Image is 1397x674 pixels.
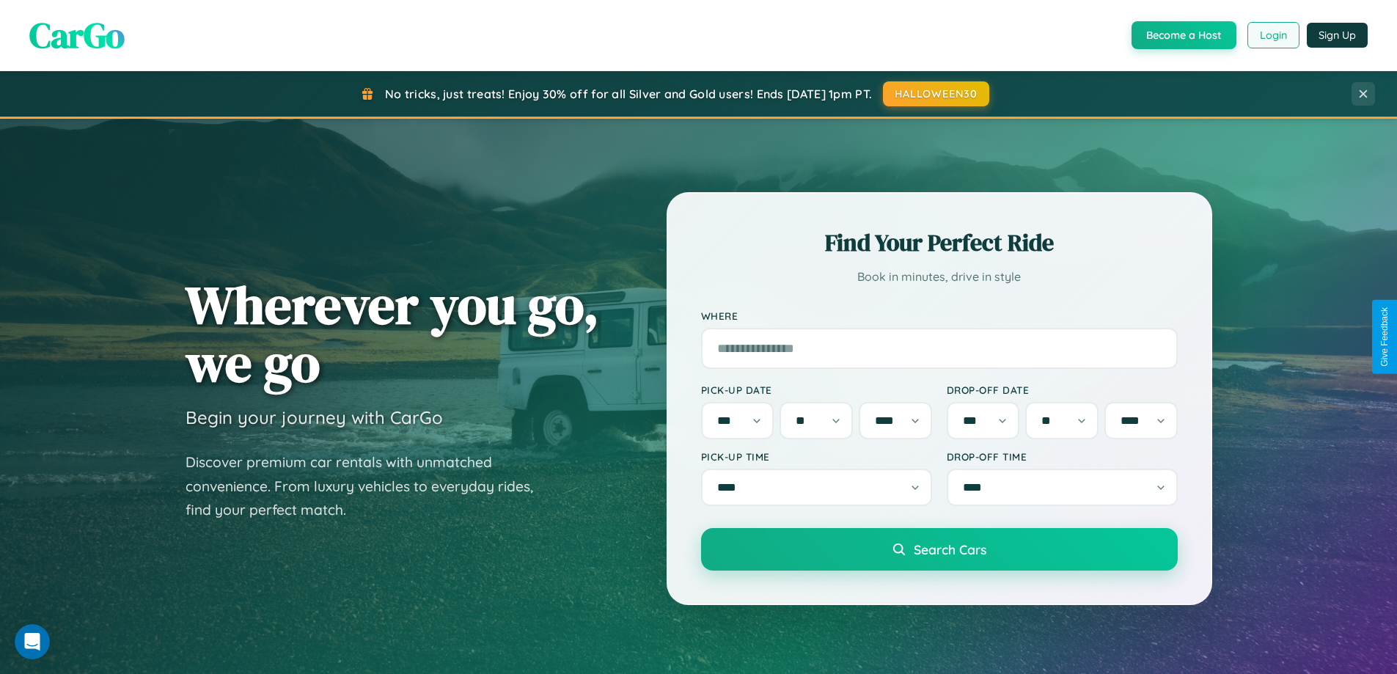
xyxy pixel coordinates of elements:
[701,266,1178,287] p: Book in minutes, drive in style
[29,11,125,59] span: CarGo
[701,528,1178,571] button: Search Cars
[701,384,932,396] label: Pick-up Date
[385,87,872,101] span: No tricks, just treats! Enjoy 30% off for all Silver and Gold users! Ends [DATE] 1pm PT.
[186,450,552,522] p: Discover premium car rentals with unmatched convenience. From luxury vehicles to everyday rides, ...
[1247,22,1299,48] button: Login
[914,541,986,557] span: Search Cars
[701,309,1178,322] label: Where
[1379,307,1390,367] div: Give Feedback
[701,227,1178,259] h2: Find Your Perfect Ride
[701,450,932,463] label: Pick-up Time
[1307,23,1368,48] button: Sign Up
[186,276,599,392] h1: Wherever you go, we go
[947,450,1178,463] label: Drop-off Time
[883,81,989,106] button: HALLOWEEN30
[1132,21,1236,49] button: Become a Host
[186,406,443,428] h3: Begin your journey with CarGo
[947,384,1178,396] label: Drop-off Date
[15,624,50,659] iframe: Intercom live chat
